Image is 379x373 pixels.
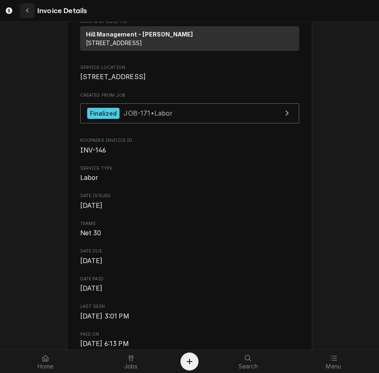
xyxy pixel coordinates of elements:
[80,137,299,155] div: Roopairs Invoice ID
[3,352,88,371] a: Home
[80,202,103,209] span: [DATE]
[80,248,299,255] span: Date Due
[206,352,291,371] a: Search
[80,331,299,338] span: Paid On
[80,331,299,349] div: Paid On
[124,363,138,370] span: Jobs
[80,146,299,155] span: Roopairs Invoice ID
[35,5,87,16] span: Invoice Details
[80,26,299,51] div: Recipient (Bill To)
[80,103,299,123] a: View Job
[89,352,174,371] a: Jobs
[80,276,299,282] span: Date Paid
[80,201,299,211] span: Date Issued
[80,137,299,144] span: Roopairs Invoice ID
[86,39,142,46] span: [STREET_ADDRESS]
[80,26,299,54] div: Recipient (Bill To)
[80,18,299,55] div: Invoice Recipient
[20,3,35,18] button: Navigate back
[80,340,129,348] span: [DATE] 6:13 PM
[80,92,299,99] span: Created From Job
[124,109,173,117] span: JOB-171 • Labor
[80,64,299,82] div: Service Location
[80,174,98,182] span: Labor
[80,256,299,266] span: Date Due
[80,221,299,238] div: Terms
[80,193,299,199] span: Date Issued
[80,72,299,82] span: Service Location
[87,108,120,119] div: Finalized
[291,352,376,371] a: Menu
[80,257,103,265] span: [DATE]
[80,248,299,266] div: Date Due
[38,363,54,370] span: Home
[80,221,299,227] span: Terms
[80,228,299,238] span: Terms
[80,165,299,183] div: Service Type
[80,312,129,320] span: [DATE] 3:01 PM
[239,363,258,370] span: Search
[80,303,299,321] div: Last Seen
[326,363,341,370] span: Menu
[80,339,299,349] span: Paid On
[80,284,103,292] span: [DATE]
[80,73,146,81] span: [STREET_ADDRESS]
[80,312,299,321] span: Last Seen
[80,146,106,154] span: INV-146
[80,92,299,127] div: Created From Job
[80,303,299,310] span: Last Seen
[86,31,193,38] strong: Hill Management - [PERSON_NAME]
[80,276,299,293] div: Date Paid
[180,353,199,371] button: Create Object
[80,165,299,172] span: Service Type
[80,284,299,293] span: Date Paid
[2,3,16,18] a: Go to Invoices
[80,193,299,210] div: Date Issued
[80,64,299,71] span: Service Location
[80,229,102,237] span: Net 30
[80,173,299,183] span: Service Type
